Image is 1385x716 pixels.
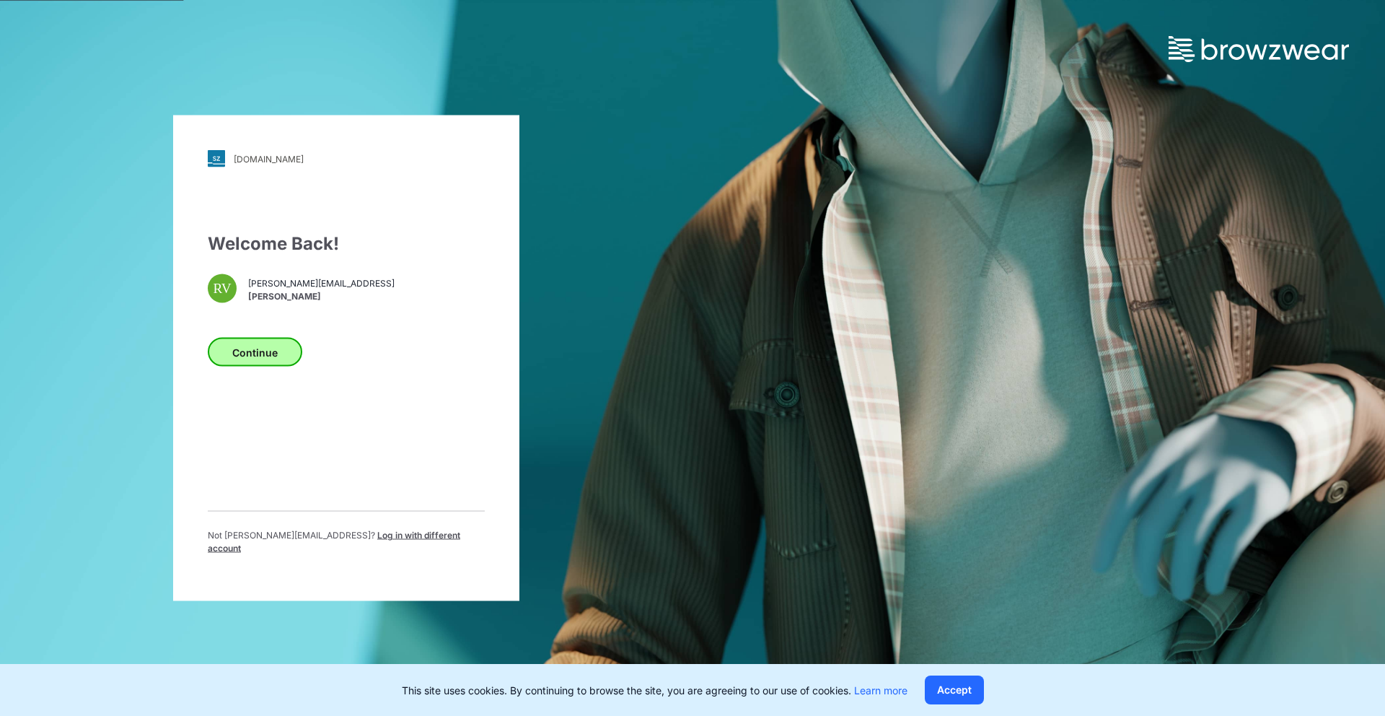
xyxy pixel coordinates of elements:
div: Welcome Back! [208,231,485,257]
a: [DOMAIN_NAME] [208,150,485,167]
span: [PERSON_NAME][EMAIL_ADDRESS] [248,276,395,289]
div: RV [208,274,237,303]
img: browzwear-logo.73288ffb.svg [1169,36,1349,62]
a: Learn more [854,684,907,697]
p: This site uses cookies. By continuing to browse the site, you are agreeing to our use of cookies. [402,683,907,698]
p: Not [PERSON_NAME][EMAIL_ADDRESS] ? [208,529,485,555]
button: Continue [208,338,302,367]
img: svg+xml;base64,PHN2ZyB3aWR0aD0iMjgiIGhlaWdodD0iMjgiIHZpZXdCb3g9IjAgMCAyOCAyOCIgZmlsbD0ibm9uZSIgeG... [208,150,225,167]
button: Accept [925,676,984,704]
div: [DOMAIN_NAME] [234,153,304,164]
span: [PERSON_NAME] [248,289,395,302]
